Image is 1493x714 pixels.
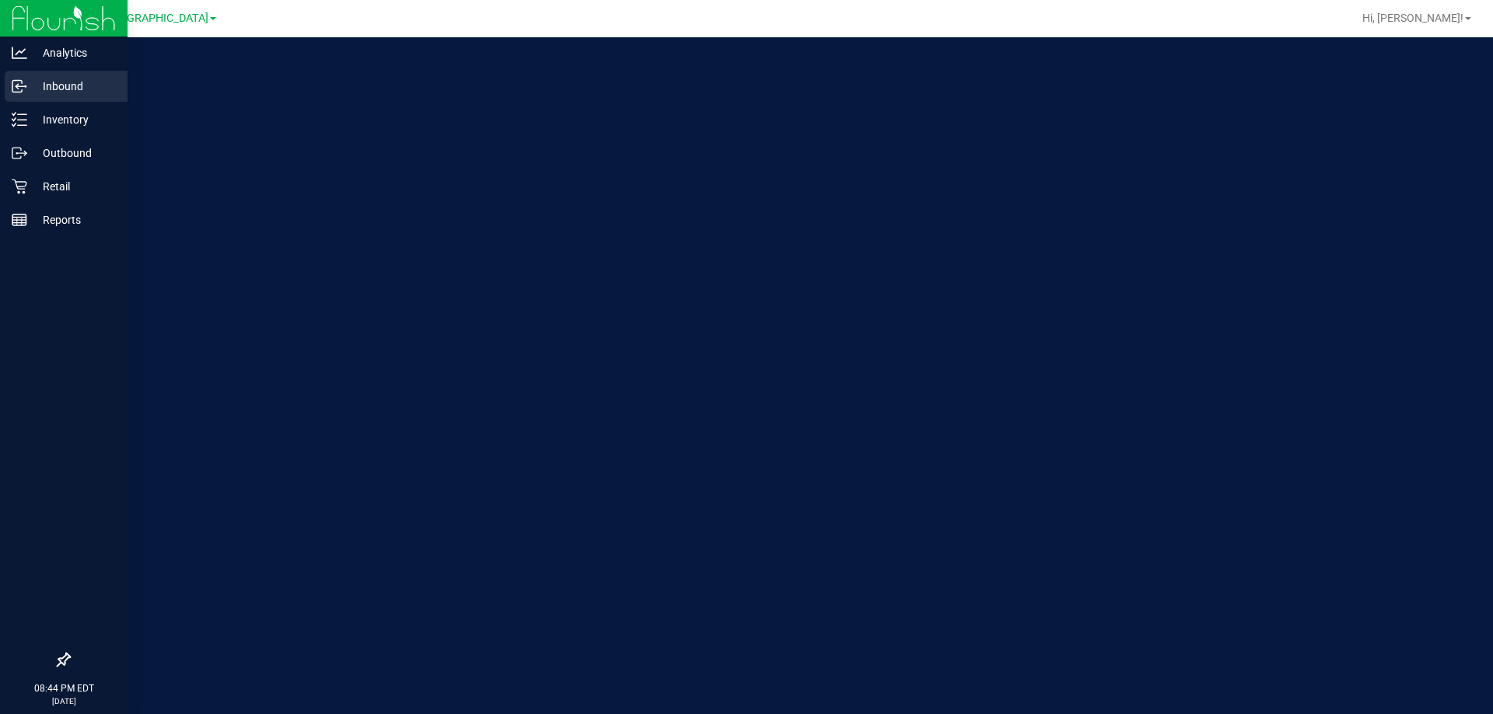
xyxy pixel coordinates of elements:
[12,179,27,194] inline-svg: Retail
[1362,12,1463,24] span: Hi, [PERSON_NAME]!
[27,177,121,196] p: Retail
[27,110,121,129] p: Inventory
[12,45,27,61] inline-svg: Analytics
[12,145,27,161] inline-svg: Outbound
[27,44,121,62] p: Analytics
[12,78,27,94] inline-svg: Inbound
[27,211,121,229] p: Reports
[7,681,121,695] p: 08:44 PM EDT
[12,112,27,127] inline-svg: Inventory
[27,77,121,96] p: Inbound
[12,212,27,228] inline-svg: Reports
[27,144,121,162] p: Outbound
[7,695,121,707] p: [DATE]
[102,12,208,25] span: [GEOGRAPHIC_DATA]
